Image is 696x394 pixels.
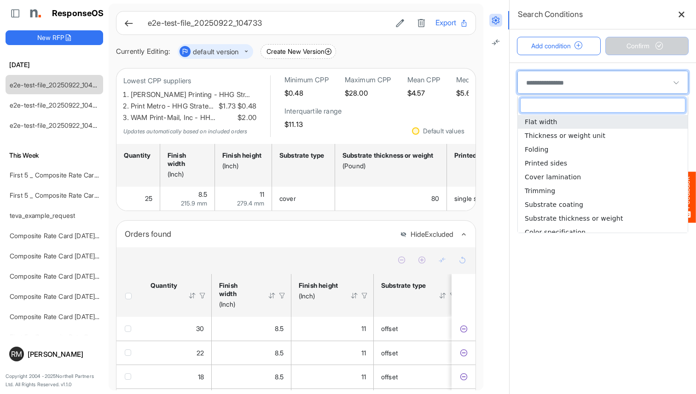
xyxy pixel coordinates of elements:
button: Create New Version [261,44,336,59]
td: 8.5 is template cell Column Header httpsnorthellcomontologiesmapping-rulesmeasurementhasfinishsiz... [212,317,291,341]
div: Finish height [222,151,261,160]
td: offset is template cell Column Header httpsnorthellcomontologiesmapping-rulesmaterialhassubstrate... [374,317,462,341]
div: Filter Icon [198,291,207,300]
span: 8.5 [275,325,284,332]
td: 30 is template cell Column Header httpsnorthellcomontologiesmapping-rulesorderhasquantity [143,317,212,341]
div: Finish height [299,281,338,290]
h6: Interquartile range [284,107,342,116]
span: 30 [196,325,204,332]
a: Composite Rate Card [DATE] mapping test_deleted [10,272,160,280]
span: 11 [361,349,366,357]
span: Confirm [626,41,667,51]
h5: $5.64 [456,89,495,97]
span: Substrate coating [525,201,583,208]
span: 11 [260,190,264,198]
td: checkbox [116,365,143,388]
span: cover [279,194,296,202]
th: Header checkbox [116,274,143,317]
div: Filter Icon [449,291,457,300]
h6: Minimum CPP [284,75,329,85]
td: 11 is template cell Column Header httpsnorthellcomontologiesmapping-rulesmeasurementhasfinishsize... [291,341,374,365]
span: Thickness or weight unit [525,132,605,139]
a: Composite Rate Card [DATE]_smaller [10,292,119,300]
td: cover is template cell Column Header httpsnorthellcomontologiesmapping-rulesmaterialhassubstratem... [272,187,335,211]
h5: $28.00 [345,89,391,97]
td: 11 is template cell Column Header httpsnorthellcomontologiesmapping-rulesmeasurementhasfinishsize... [291,365,374,388]
div: Finish width [168,151,204,168]
a: Composite Rate Card [DATE]_smaller [10,232,119,240]
a: Composite Rate Card [DATE]_smaller [10,313,119,320]
em: Updates automatically based on included orders [123,128,247,135]
div: Substrate type [381,281,427,290]
div: (Inch) [222,162,261,170]
td: 4d31c7e3-eaf7-46b8-a93b-eb36625fd4c1 is template cell Column Header [452,341,477,365]
div: dropdownlist [517,95,688,233]
span: 80 [431,194,439,202]
div: [PERSON_NAME] [28,351,99,358]
span: 8.5 [275,373,284,381]
span: offset [381,373,398,381]
span: Trimming [525,187,555,194]
a: First 5 _ Composite Rate Card [DATE] (2) [10,191,129,199]
h6: This Week [6,150,103,160]
h6: [DATE] [6,60,103,70]
span: $2.00 [236,112,256,124]
span: single sided [454,194,490,202]
button: New RFP [6,30,103,45]
td: 80 is template cell Column Header httpsnorthellcomontologiesmapping-rulesmaterialhasmaterialthick... [335,187,447,211]
button: Exclude [459,348,468,358]
span: 215.9 mm [181,200,207,207]
span: 22 [197,349,204,357]
td: 11 is template cell Column Header httpsnorthellcomontologiesmapping-rulesmeasurementhasfinishsize... [291,317,374,341]
span: Flat width [525,118,557,126]
div: (Inch) [299,292,338,300]
td: offset is template cell Column Header httpsnorthellcomontologiesmapping-rulesmaterialhassubstrate... [374,365,462,388]
div: Finish width [219,281,256,298]
span: 8.5 [275,349,284,357]
button: Edit [393,17,407,29]
span: Color specification [525,228,586,236]
span: Substrate thickness or weight [525,215,623,222]
div: Quantity [124,151,150,160]
td: 18 is template cell Column Header httpsnorthellcomontologiesmapping-rulesorderhasquantity [143,365,212,388]
a: e2e-test-file_20250922_104733 [10,81,104,89]
td: single sided is template cell Column Header httpsnorthellcomontologiesmapping-rulesmanufacturingh... [447,187,505,211]
span: offset [381,349,398,357]
a: e2e-test-file_20250922_104604 [10,101,105,109]
h6: e2e-test-file_20250922_104733 [148,19,386,27]
div: (Inch) [168,170,204,178]
td: 22 is template cell Column Header httpsnorthellcomontologiesmapping-rulesorderhasquantity [143,341,212,365]
td: checkbox [116,317,143,341]
img: Northell [25,4,44,23]
td: 11 is template cell Column Header httpsnorthellcomontologiesmapping-rulesmeasurementhasfinishsize... [215,187,272,211]
td: checkbox [116,341,143,365]
button: Export [435,17,468,29]
p: Copyright 2004 - 2025 Northell Partners Ltd. All Rights Reserved. v 1.1.0 [6,372,103,388]
td: 25 is template cell Column Header httpsnorthellcomontologiesmapping-rulesorderhasquantity [116,187,160,211]
span: $1.73 [217,101,236,112]
div: Default values [423,128,464,134]
div: Substrate thickness or weight [342,151,436,160]
button: HideExcluded [400,231,453,239]
span: 11 [361,325,366,332]
div: Filter Icon [278,291,286,300]
span: 279.4 mm [237,200,264,207]
td: offset is template cell Column Header httpsnorthellcomontologiesmapping-rulesmaterialhassubstrate... [374,341,462,365]
span: 11 [361,373,366,381]
h6: Median CPP [456,75,495,85]
td: 8.5 is template cell Column Header httpsnorthellcomontologiesmapping-rulesmeasurementhasfinishsiz... [212,341,291,365]
button: Exclude [459,372,468,382]
h6: Mean CPP [407,75,440,85]
div: Currently Editing: [116,46,170,57]
div: Printed sides [454,151,494,160]
button: Add condition [517,37,601,55]
a: teva_example_request [10,211,75,219]
span: 8.5 [198,190,207,198]
div: Filter Icon [360,291,369,300]
td: cba4c1f0-4492-4fd4-8277-40472753851c is template cell Column Header [452,365,477,388]
h1: ResponseOS [52,9,104,18]
td: 8.5 is template cell Column Header httpsnorthellcomontologiesmapping-rulesmeasurementhasfinishsiz... [160,187,215,211]
p: Lowest CPP suppliers [123,75,256,87]
li: Print Metro - HHG Strate… [131,101,256,112]
h5: $11.13 [284,120,342,128]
